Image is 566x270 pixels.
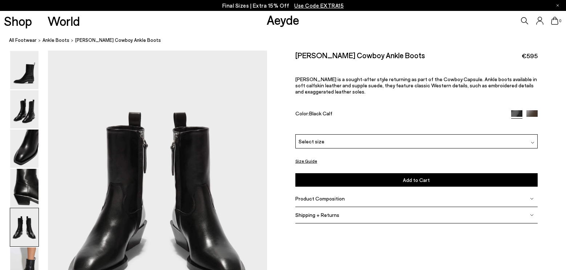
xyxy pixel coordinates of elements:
button: Add to Cart [295,173,538,187]
span: Product Composition [295,195,345,202]
a: Aeyde [267,12,299,27]
span: €595 [522,51,538,60]
div: Color: [295,110,504,119]
span: Black Calf [309,110,332,116]
span: Navigate to /collections/ss25-final-sizes [294,2,344,9]
img: Luis Leather Cowboy Ankle Boots - Image 3 [10,130,39,168]
span: 0 [558,19,562,23]
img: svg%3E [530,197,534,200]
span: Select size [299,138,324,145]
img: svg%3E [530,213,534,217]
a: World [48,15,80,27]
p: [PERSON_NAME] is a sought-after style returning as part of the Cowboy Capsule. Ankle boots availa... [295,76,538,95]
a: 0 [551,17,558,25]
h2: [PERSON_NAME] Cowboy Ankle Boots [295,51,425,60]
span: [PERSON_NAME] Cowboy Ankle Boots [75,36,161,44]
span: Ankle Boots [43,37,69,43]
img: Luis Leather Cowboy Ankle Boots - Image 1 [10,51,39,89]
img: Luis Leather Cowboy Ankle Boots - Image 4 [10,169,39,207]
button: Size Guide [295,156,317,166]
a: Shop [4,15,32,27]
nav: breadcrumb [9,31,566,51]
span: Shipping + Returns [295,212,339,218]
a: All Footwear [9,36,37,44]
a: Ankle Boots [43,36,69,44]
span: Add to Cart [403,177,430,183]
img: Luis Leather Cowboy Ankle Boots - Image 5 [10,208,39,246]
img: svg%3E [531,141,534,144]
img: Luis Leather Cowboy Ankle Boots - Image 2 [10,90,39,128]
p: Final Sizes | Extra 15% Off [222,1,344,10]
